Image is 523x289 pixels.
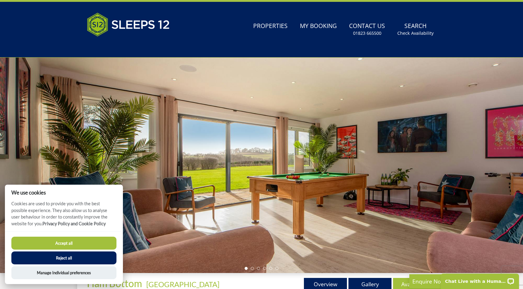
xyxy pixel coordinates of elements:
a: My Booking [297,19,339,33]
small: 01823 665500 [353,30,381,36]
a: [GEOGRAPHIC_DATA] [146,280,219,289]
p: Enquire Now [412,277,505,285]
button: Manage Individual preferences [11,266,116,279]
span: - [144,280,219,289]
a: SearchCheck Availability [395,19,436,39]
iframe: LiveChat chat widget [437,270,523,289]
iframe: Customer reviews powered by Trustpilot [84,44,148,49]
h2: We use cookies [5,190,123,195]
a: Contact Us01823 665500 [347,19,387,39]
button: Accept all [11,237,116,250]
p: Cookies are used to provide you with the best possible experience. They also allow us to analyse ... [5,200,123,231]
button: Reject all [11,251,116,264]
a: Privacy Policy and Cookie Policy [42,221,106,226]
a: Properties [251,19,290,33]
img: Sleeps 12 [87,9,170,40]
small: Check Availability [397,30,434,36]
